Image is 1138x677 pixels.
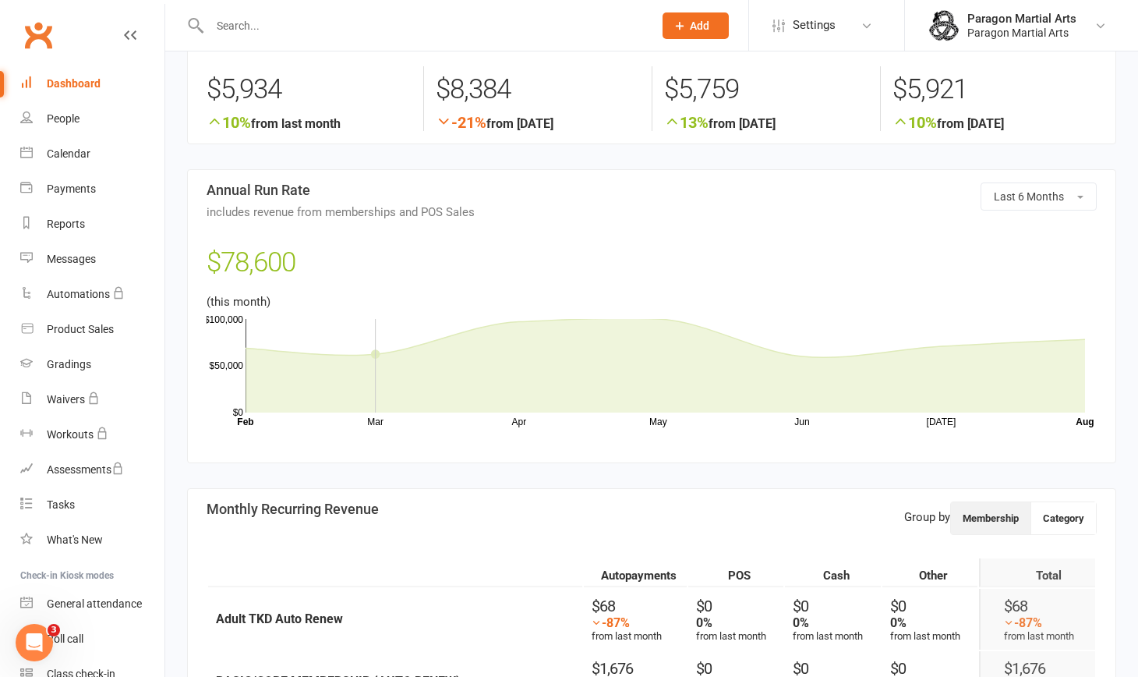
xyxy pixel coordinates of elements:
[664,113,868,131] strong: from [DATE]
[892,66,1097,113] div: $5,921
[688,558,783,587] th: POS
[20,382,164,417] a: Waivers
[47,498,75,511] div: Tasks
[47,393,85,406] div: Waivers
[882,558,977,587] th: Other
[47,253,96,265] div: Messages
[207,241,1097,292] div: $78,600
[793,615,809,630] strong: 0%
[928,10,960,41] img: thumb_image1511995586.png
[436,113,486,132] span: -21%
[47,147,90,160] div: Calendar
[47,358,91,370] div: Gradings
[652,502,1108,535] div: Group by
[207,241,1097,428] div: (this month)
[979,558,1095,587] th: Total
[20,207,164,242] a: Reports
[890,615,907,630] strong: 0%
[793,8,836,43] span: Settings
[967,26,1076,40] div: Paragon Martial Arts
[47,77,101,90] div: Dashboard
[20,172,164,207] a: Payments
[994,190,1064,203] span: Last 6 Months
[47,633,83,645] div: Roll call
[20,452,164,487] a: Assessments
[979,589,1095,650] td: from last month
[688,589,783,650] td: from last month
[436,66,640,113] div: $8,384
[696,615,712,630] strong: 0%
[20,523,164,558] a: What's New
[892,113,937,132] span: 10%
[981,183,1097,211] button: Last 6 Months
[584,558,687,587] th: Autopayments
[696,597,783,615] div: $0
[892,113,1097,131] strong: from [DATE]
[890,597,977,615] div: $0
[47,323,114,335] div: Product Sales
[602,615,630,630] strong: -87%
[967,12,1076,26] div: Paragon Martial Arts
[785,558,880,587] th: Cash
[47,218,85,230] div: Reports
[47,533,103,546] div: What's New
[592,615,687,642] div: from last month
[47,428,94,441] div: Workouts
[20,417,164,452] a: Workouts
[20,101,164,136] a: People
[664,113,709,132] span: 13%
[47,463,124,476] div: Assessments
[951,502,1031,534] button: Membership
[207,113,251,132] span: 10%
[19,16,58,55] a: Clubworx
[20,66,164,101] a: Dashboard
[20,587,164,622] a: General attendance kiosk mode
[47,597,142,610] div: General attendance
[664,66,868,113] div: $5,759
[20,622,164,657] a: Roll call
[882,589,977,650] td: from last month
[592,597,687,615] div: $68
[48,624,60,636] span: 3
[16,624,53,661] iframe: Intercom live chat
[205,15,642,37] input: Search...
[20,136,164,172] a: Calendar
[20,312,164,347] a: Product Sales
[47,183,96,195] div: Payments
[20,487,164,523] a: Tasks
[20,347,164,382] a: Gradings
[207,206,1097,219] span: includes revenue from memberships and POS Sales
[20,242,164,277] a: Messages
[690,19,709,32] span: Add
[216,611,343,626] strong: Adult TKD Auto Renew
[1031,502,1096,534] button: Category
[793,597,880,615] div: $0
[20,277,164,312] a: Automations
[436,113,640,131] strong: from [DATE]
[785,589,880,650] td: from last month
[195,502,652,517] h3: Monthly Recurring Revenue
[47,112,80,125] div: People
[47,288,110,300] div: Automations
[663,12,729,39] button: Add
[207,183,1097,218] h3: Annual Run Rate
[207,66,412,113] div: $5,934
[207,113,412,131] strong: from last month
